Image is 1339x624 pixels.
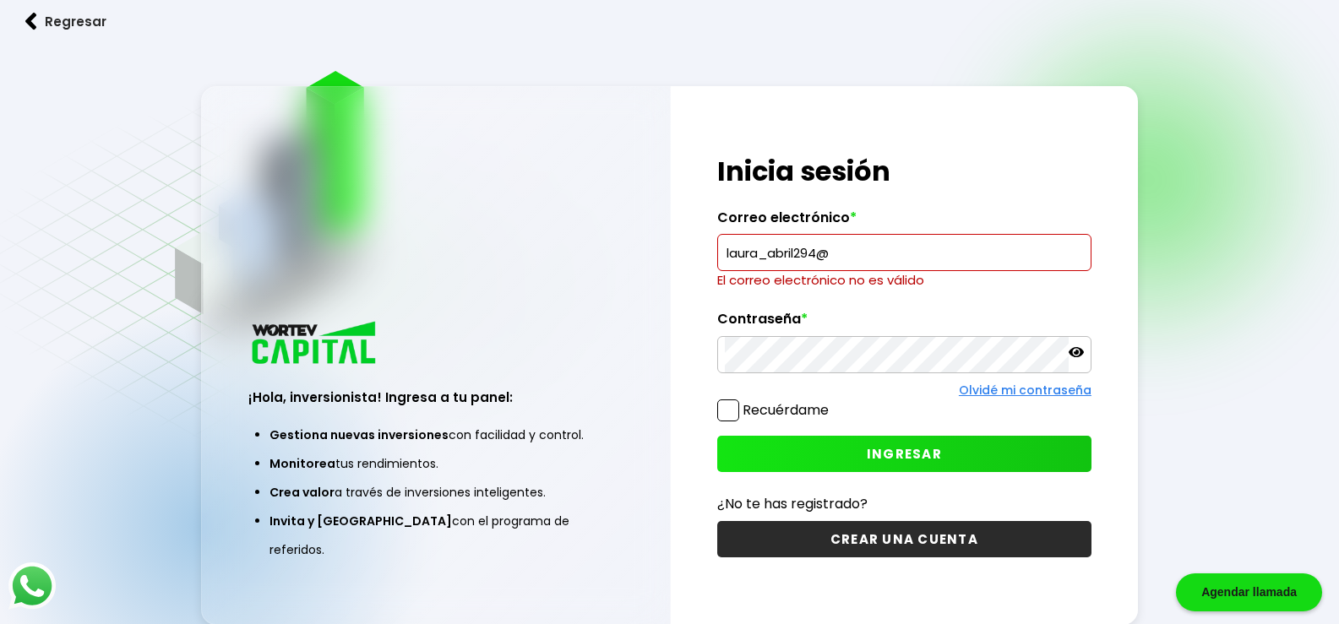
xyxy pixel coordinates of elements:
li: con el programa de referidos. [269,507,601,564]
label: Recuérdame [743,400,829,420]
span: Monitorea [269,455,335,472]
h3: ¡Hola, inversionista! Ingresa a tu panel: [248,388,623,407]
img: logos_whatsapp-icon.242b2217.svg [8,562,56,610]
span: Invita y [GEOGRAPHIC_DATA] [269,513,452,529]
label: Correo electrónico [717,209,1091,235]
a: ¿No te has registrado?CREAR UNA CUENTA [717,493,1091,557]
a: Olvidé mi contraseña [959,382,1091,399]
img: logo_wortev_capital [248,319,382,369]
img: flecha izquierda [25,13,37,30]
div: Agendar llamada [1176,573,1322,611]
span: INGRESAR [867,445,942,463]
span: Gestiona nuevas inversiones [269,426,449,443]
p: El correo electrónico no es válido [717,271,1091,290]
button: INGRESAR [717,436,1091,472]
li: con facilidad y control. [269,421,601,449]
li: a través de inversiones inteligentes. [269,478,601,507]
h1: Inicia sesión [717,151,1091,192]
span: Crea valor [269,484,335,501]
p: ¿No te has registrado? [717,493,1091,514]
input: hola@wortev.capital [725,235,1084,270]
li: tus rendimientos. [269,449,601,478]
button: CREAR UNA CUENTA [717,521,1091,557]
label: Contraseña [717,311,1091,336]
